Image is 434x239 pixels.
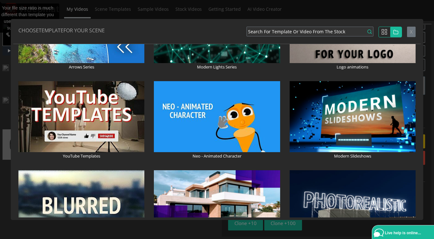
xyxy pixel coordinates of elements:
button: Search for Template or Video from the stock [247,27,373,36]
span: Live help is online... [385,231,421,235]
p: Modern Lights Series [154,63,280,71]
span: FOR YOUR SCENE [63,27,105,34]
p: Modern Slideshows [290,152,416,160]
p: Arrows Series [18,63,144,71]
p: YouTube Templates [18,152,144,160]
span: Search for Template or Video from the stock [248,28,345,35]
a: Live help is online... [374,227,434,239]
span: CHOOSE [18,27,39,34]
button: Close [407,27,416,37]
p: Neo - Animated Character [154,152,280,160]
span: X [410,29,413,35]
span: TEMPLATE [39,27,63,34]
p: Logo animations [290,63,416,71]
